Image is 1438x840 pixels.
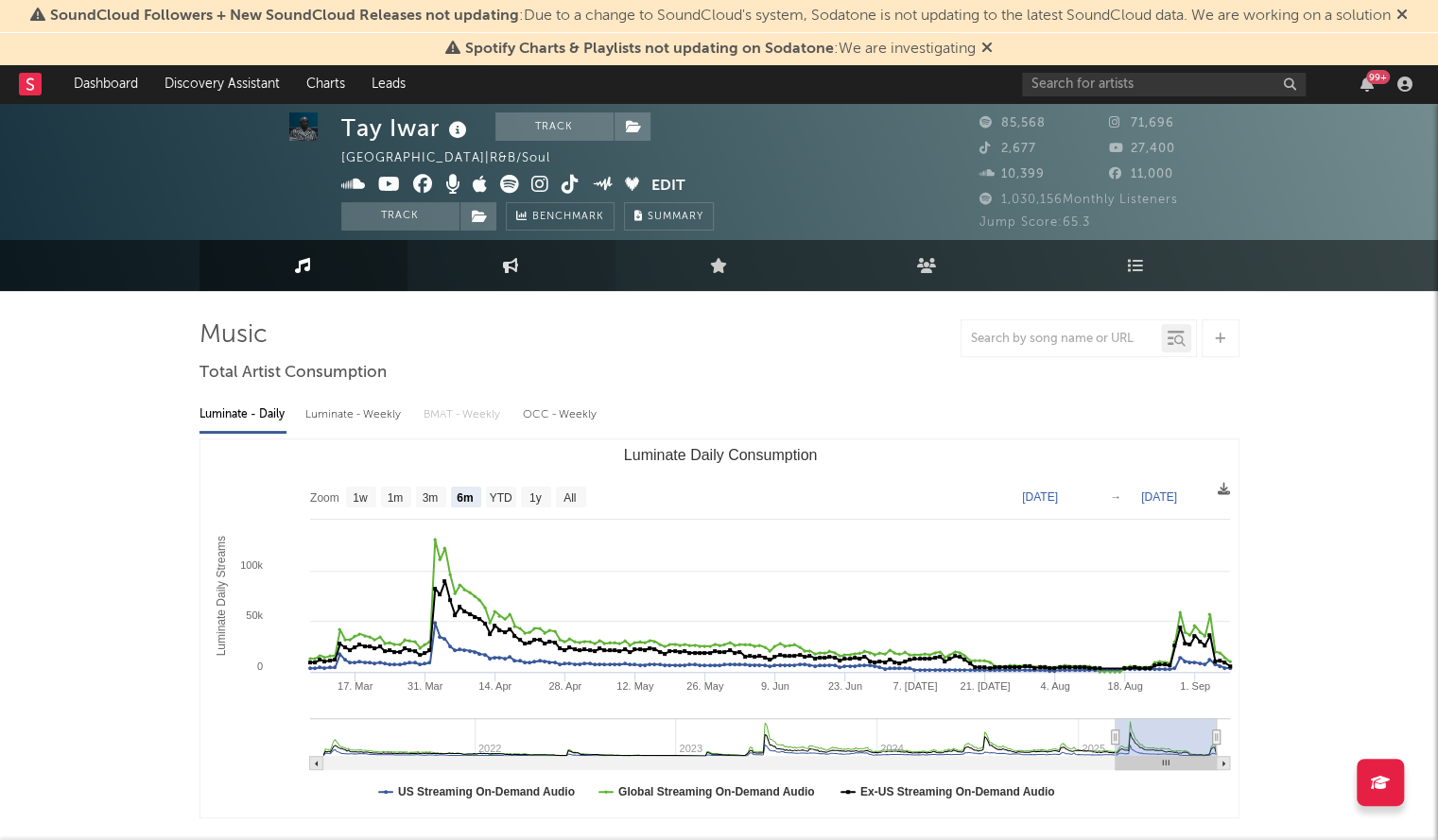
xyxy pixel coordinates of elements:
[1109,117,1174,129] span: 71,696
[200,439,1239,817] svg: Luminate Daily Consumption
[478,680,511,692] text: 14. Apr
[199,362,387,385] span: Total Artist Consumption
[61,65,151,103] a: Dashboard
[827,680,861,692] text: 23. Jun
[422,491,438,505] text: 3m
[960,680,1010,692] text: 21. [DATE]
[465,42,976,57] span: : We are investigating
[1107,680,1142,692] text: 18. Aug
[199,399,286,431] div: Luminate - Daily
[1110,490,1121,504] text: →
[151,65,293,103] a: Discovery Assistant
[617,785,814,798] text: Global Streaming On-Demand Audio
[1109,143,1175,155] span: 27,400
[341,147,572,170] div: [GEOGRAPHIC_DATA] | R&B/Soul
[1366,70,1390,84] div: 99 +
[387,491,403,505] text: 1m
[50,9,519,24] span: SoundCloud Followers + New SoundCloud Releases not updating
[489,491,511,505] text: YTD
[624,202,714,231] button: Summary
[465,42,834,57] span: Spotify Charts & Playlists not updating on Sodatone
[337,680,372,692] text: 17. Mar
[293,65,358,103] a: Charts
[1141,490,1177,504] text: [DATE]
[1022,73,1306,96] input: Search for artists
[1040,680,1069,692] text: 4. Aug
[532,206,604,229] span: Benchmark
[523,399,598,431] div: OCC - Weekly
[256,660,262,672] text: 0
[214,536,227,656] text: Luminate Daily Streams
[398,785,575,798] text: US Streaming On-Demand Audio
[310,491,339,505] text: Zoom
[50,9,1391,24] span: : Due to a change to SoundCloud's system, Sodatone is not updating to the latest SoundCloud data....
[648,212,703,222] span: Summary
[686,680,724,692] text: 26. May
[563,491,576,505] text: All
[1360,77,1374,92] button: 99+
[358,65,419,103] a: Leads
[859,785,1054,798] text: Ex-US Streaming On-Demand Audio
[979,194,1178,206] span: 1,030,156 Monthly Listeners
[457,491,473,505] text: 6m
[979,117,1046,129] span: 85,568
[651,175,685,198] button: Edit
[353,491,368,505] text: 1w
[506,202,615,231] a: Benchmark
[341,202,459,231] button: Track
[1396,9,1408,24] span: Dismiss
[979,168,1045,180] span: 10,399
[341,112,472,144] div: Tay Iwar
[892,680,937,692] text: 7. [DATE]
[760,680,788,692] text: 9. Jun
[1109,168,1173,180] span: 11,000
[616,680,654,692] text: 12. May
[962,332,1161,347] input: Search by song name or URL
[623,447,817,463] text: Luminate Daily Consumption
[528,491,541,505] text: 1y
[979,216,1090,229] span: Jump Score: 65.3
[981,42,993,57] span: Dismiss
[495,112,614,141] button: Track
[1022,490,1058,504] text: [DATE]
[979,143,1036,155] span: 2,677
[548,680,581,692] text: 28. Apr
[1180,680,1210,692] text: 1. Sep
[240,559,263,571] text: 100k
[246,609,263,621] text: 50k
[305,399,405,431] div: Luminate - Weekly
[407,680,442,692] text: 31. Mar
